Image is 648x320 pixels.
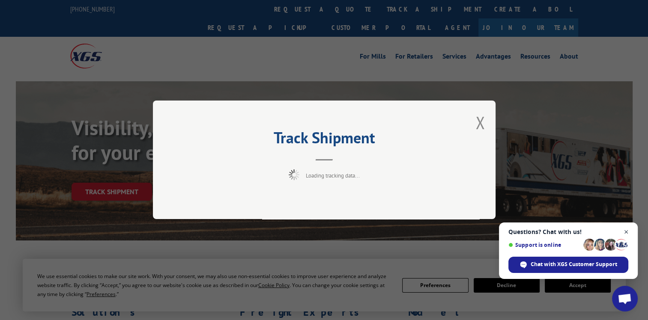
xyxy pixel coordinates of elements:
img: xgs-loading [289,170,299,181]
h2: Track Shipment [196,132,453,148]
div: Open chat [612,286,638,311]
span: Support is online [508,242,580,248]
span: Loading tracking data... [306,172,360,180]
span: Close chat [621,227,632,237]
span: Questions? Chat with us! [508,228,628,235]
button: Close modal [475,111,485,134]
div: Chat with XGS Customer Support [508,257,628,273]
span: Chat with XGS Customer Support [531,261,617,268]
